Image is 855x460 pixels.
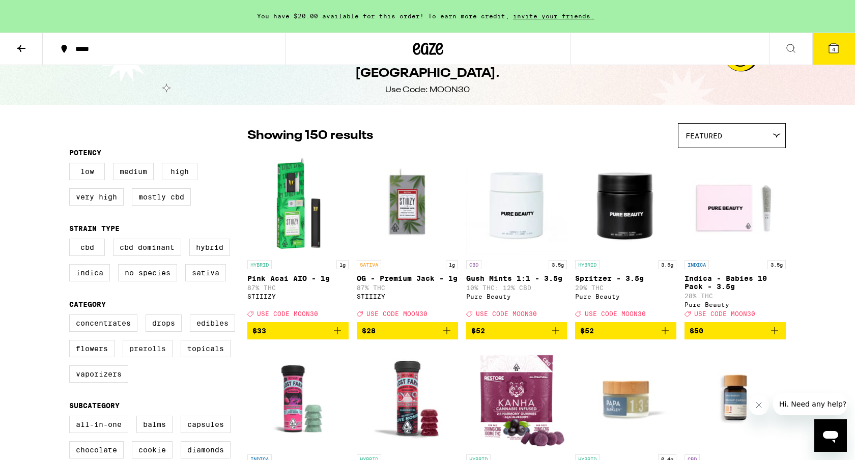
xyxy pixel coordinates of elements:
div: Pure Beauty [466,293,567,300]
button: Add to bag [575,322,676,339]
label: Prerolls [123,340,173,357]
img: Papa & Barkley - 30:1 CBD:THC Releaf Capsules - 30mg [685,348,786,449]
img: Lost Farm - Dark Cherry Illuminati OG Live Rosin Gummies [357,348,458,449]
label: Concentrates [69,314,137,332]
img: Kanha - Harmony Acai Blueberry 2:1 CBG Gummies [467,348,566,449]
legend: Potency [69,149,101,157]
iframe: Message from company [773,393,847,415]
legend: Strain Type [69,224,120,233]
span: $50 [690,327,703,335]
button: Add to bag [247,322,349,339]
span: USE CODE MOON30 [476,310,537,317]
img: Pure Beauty - Gush Mints 1:1 - 3.5g [466,153,567,255]
p: 3.5g [767,260,786,269]
a: Open page for Gush Mints 1:1 - 3.5g from Pure Beauty [466,153,567,322]
label: CBD Dominant [113,239,181,256]
label: No Species [118,264,177,281]
label: Very High [69,188,124,206]
span: USE CODE MOON30 [694,310,755,317]
img: STIIIZY - OG - Premium Jack - 1g [357,153,458,255]
label: Sativa [185,264,226,281]
p: 29% THC [575,284,676,291]
img: Lost Farm - Raspberry x Wedding Cake Live Resin Gummies [247,348,349,449]
iframe: Close message [749,395,769,415]
p: CBD [466,260,481,269]
label: Hybrid [189,239,230,256]
p: HYBRID [247,260,272,269]
a: Open page for Spritzer - 3.5g from Pure Beauty [575,153,676,322]
img: STIIIZY - Pink Acai AIO - 1g [247,153,349,255]
div: Pure Beauty [575,293,676,300]
label: Chocolate [69,441,124,458]
div: STIIIZY [357,293,458,300]
span: $52 [580,327,594,335]
p: 1g [336,260,349,269]
legend: Category [69,300,106,308]
p: 10% THC: 12% CBD [466,284,567,291]
label: Medium [113,163,154,180]
p: 1g [446,260,458,269]
h1: 30% Off - Full Moon, Full Melt. High Tides, [GEOGRAPHIC_DATA]. [242,48,613,82]
div: STIIIZY [247,293,349,300]
p: INDICA [685,260,709,269]
label: Flowers [69,340,115,357]
p: 3.5g [658,260,676,269]
img: Papa & Barkley - 1:3 CBD:THC Releaf Balm (50ml) - 400mg [575,348,676,449]
p: Indica - Babies 10 Pack - 3.5g [685,274,786,291]
span: USE CODE MOON30 [257,310,318,317]
span: USE CODE MOON30 [366,310,427,317]
iframe: Button to launch messaging window [814,419,847,452]
p: SATIVA [357,260,381,269]
label: Drops [146,314,182,332]
div: Use Code: MOON30 [385,84,470,96]
a: Open page for OG - Premium Jack - 1g from STIIIZY [357,153,458,322]
p: Spritzer - 3.5g [575,274,676,282]
button: Add to bag [357,322,458,339]
p: Pink Acai AIO - 1g [247,274,349,282]
button: Add to bag [685,322,786,339]
button: 4 [812,33,855,65]
span: Featured [686,132,722,140]
label: Vaporizers [69,365,128,383]
p: 28% THC [685,293,786,299]
p: Gush Mints 1:1 - 3.5g [466,274,567,282]
p: 87% THC [357,284,458,291]
a: Open page for Pink Acai AIO - 1g from STIIIZY [247,153,349,322]
label: Indica [69,264,110,281]
img: Pure Beauty - Spritzer - 3.5g [575,153,676,255]
a: Open page for Indica - Babies 10 Pack - 3.5g from Pure Beauty [685,153,786,322]
span: invite your friends. [509,13,598,19]
label: High [162,163,197,180]
span: $33 [252,327,266,335]
label: CBD [69,239,105,256]
label: Diamonds [181,441,231,458]
label: Topicals [181,340,231,357]
span: You have $20.00 available for this order! To earn more credit, [257,13,509,19]
p: Showing 150 results [247,127,373,145]
p: HYBRID [575,260,600,269]
span: $52 [471,327,485,335]
label: Low [69,163,105,180]
span: $28 [362,327,376,335]
label: All-In-One [69,416,128,433]
img: Pure Beauty - Indica - Babies 10 Pack - 3.5g [685,153,786,255]
span: 4 [832,46,835,52]
legend: Subcategory [69,401,120,410]
div: Pure Beauty [685,301,786,308]
p: 3.5g [549,260,567,269]
label: Cookie [132,441,173,458]
span: USE CODE MOON30 [585,310,646,317]
p: OG - Premium Jack - 1g [357,274,458,282]
p: 87% THC [247,284,349,291]
label: Mostly CBD [132,188,191,206]
label: Balms [136,416,173,433]
label: Edibles [190,314,235,332]
button: Add to bag [466,322,567,339]
label: Capsules [181,416,231,433]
